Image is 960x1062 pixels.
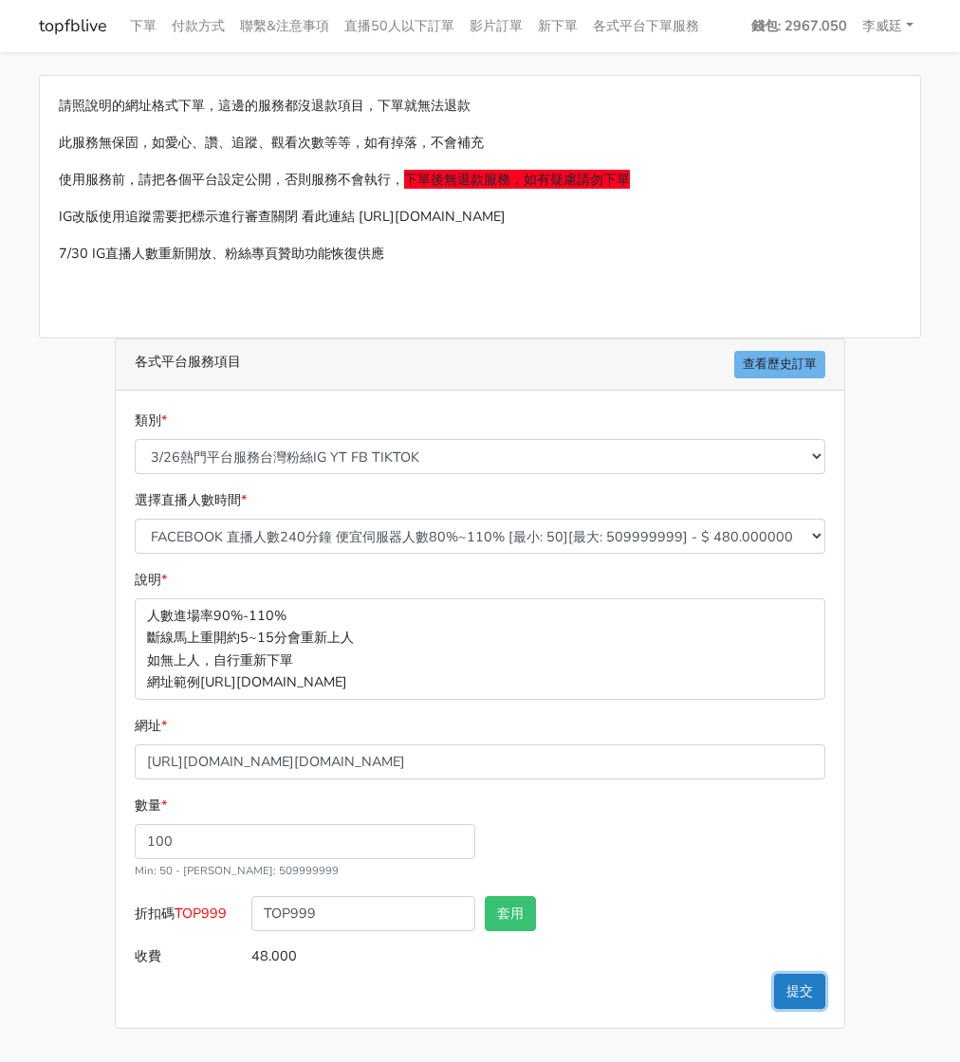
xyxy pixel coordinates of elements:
[59,95,901,117] p: 請照說明的網址格式下單，這邊的服務都沒退款項目，下單就無法退款
[774,974,825,1009] button: 提交
[232,8,337,45] a: 聯繫&注意事項
[135,410,167,431] label: 類別
[585,8,707,45] a: 各式平台下單服務
[135,569,167,591] label: 說明
[135,489,247,511] label: 選擇直播人數時間
[164,8,232,45] a: 付款方式
[175,904,227,923] span: TOP999
[135,744,825,779] input: 這邊填入網址
[130,939,247,974] label: 收費
[59,243,901,265] p: 7/30 IG直播人數重新開放、粉絲專頁贊助功能恢復供應
[130,896,247,939] label: 折扣碼
[59,169,901,191] p: 使用服務前，請把各個平台設定公開，否則服務不會執行，
[404,170,630,189] span: 下單後無退款服務，如有疑慮請勿下單
[530,8,585,45] a: 新下單
[135,863,339,878] small: Min: 50 - [PERSON_NAME]: 509999999
[135,715,167,737] label: 網址
[135,795,167,816] label: 數量
[59,206,901,228] p: IG改版使用追蹤需要把標示進行審查關閉 看此連結 [URL][DOMAIN_NAME]
[39,8,107,45] a: topfblive
[734,351,825,378] a: 查看歷史訂單
[855,8,921,45] a: 李威廷
[135,598,825,699] p: 人數進場率90%-110% 斷線馬上重開約5~15分會重新上人 如無上人，自行重新下單 網址範例[URL][DOMAIN_NAME]
[59,132,901,154] p: 此服務無保固，如愛心、讚、追蹤、觀看次數等等，如有掉落，不會補充
[122,8,164,45] a: 下單
[116,339,844,391] div: 各式平台服務項目
[337,8,462,45] a: 直播50人以下訂單
[485,896,536,931] button: 套用
[462,8,530,45] a: 影片訂單
[751,16,847,35] strong: 錢包: 2967.050
[744,8,855,45] a: 錢包: 2967.050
